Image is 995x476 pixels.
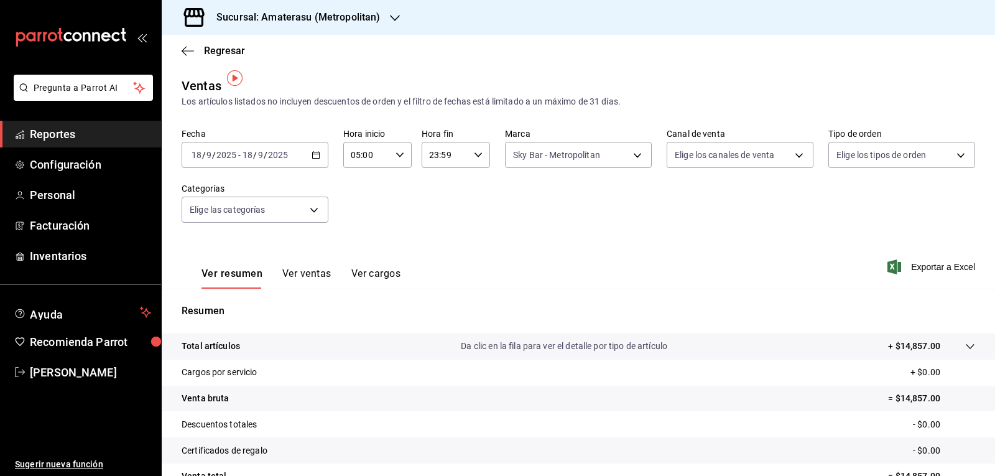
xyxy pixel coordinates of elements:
button: Ver cargos [351,268,401,289]
span: Elige los canales de venta [675,149,774,161]
span: / [212,150,216,160]
span: / [202,150,206,160]
button: Regresar [182,45,245,57]
span: / [253,150,257,160]
label: Marca [505,129,652,138]
label: Hora inicio [343,129,412,138]
span: Facturación [30,217,151,234]
p: + $0.00 [910,366,975,379]
span: Elige los tipos de orden [836,149,926,161]
p: Venta bruta [182,392,229,405]
p: = $14,857.00 [888,392,975,405]
p: + $14,857.00 [888,340,940,353]
label: Fecha [182,129,328,138]
p: Da clic en la fila para ver el detalle por tipo de artículo [461,340,667,353]
span: Personal [30,187,151,203]
button: open_drawer_menu [137,32,147,42]
p: Descuentos totales [182,418,257,431]
input: ---- [216,150,237,160]
button: Ver ventas [282,268,331,289]
input: -- [242,150,253,160]
label: Hora fin [422,129,490,138]
span: - [238,150,241,160]
button: Pregunta a Parrot AI [14,75,153,101]
span: Configuración [30,156,151,173]
span: Recomienda Parrot [30,334,151,350]
p: Total artículos [182,340,240,353]
label: Canal de venta [667,129,813,138]
p: Cargos por servicio [182,366,257,379]
span: [PERSON_NAME] [30,364,151,381]
button: Ver resumen [201,268,262,289]
div: navigation tabs [201,268,400,289]
span: Sky Bar - Metropolitan [513,149,600,161]
span: Inventarios [30,248,151,264]
label: Categorías [182,184,328,193]
label: Tipo de orden [828,129,975,138]
div: Los artículos listados no incluyen descuentos de orden y el filtro de fechas está limitado a un m... [182,95,975,108]
p: - $0.00 [913,444,975,457]
h3: Sucursal: Amaterasu (Metropolitan) [206,10,380,25]
span: Ayuda [30,305,135,320]
a: Pregunta a Parrot AI [9,90,153,103]
div: Ventas [182,77,221,95]
input: ---- [267,150,289,160]
input: -- [191,150,202,160]
span: / [264,150,267,160]
span: Regresar [204,45,245,57]
span: Sugerir nueva función [15,458,151,471]
span: Elige las categorías [190,203,266,216]
input: -- [206,150,212,160]
span: Pregunta a Parrot AI [34,82,134,95]
p: Certificados de regalo [182,444,267,457]
img: Tooltip marker [227,70,243,86]
span: Reportes [30,126,151,142]
input: -- [257,150,264,160]
p: - $0.00 [913,418,975,431]
button: Exportar a Excel [890,259,975,274]
p: Resumen [182,304,975,319]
